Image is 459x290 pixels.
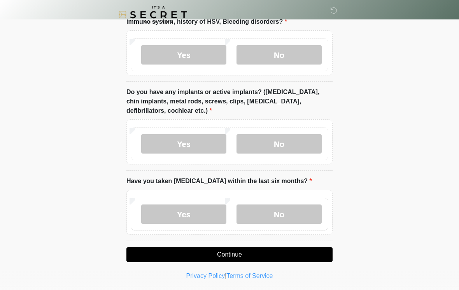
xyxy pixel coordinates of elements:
[237,134,322,154] label: No
[237,45,322,65] label: No
[237,204,322,224] label: No
[126,247,333,262] button: Continue
[225,273,226,279] a: |
[141,45,226,65] label: Yes
[119,6,187,23] img: It's A Secret Med Spa Logo
[126,176,312,186] label: Have you taken [MEDICAL_DATA] within the last six months?
[141,134,226,154] label: Yes
[126,87,333,115] label: Do you have any implants or active implants? ([MEDICAL_DATA], chin implants, metal rods, screws, ...
[226,273,273,279] a: Terms of Service
[141,204,226,224] label: Yes
[186,273,225,279] a: Privacy Policy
